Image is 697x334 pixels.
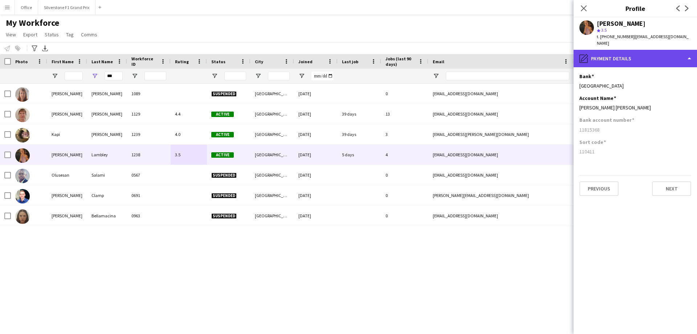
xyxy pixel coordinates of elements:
img: Catherine Lambert [15,108,30,122]
input: City Filter Input [268,72,290,80]
div: [DATE] [294,84,338,104]
a: Comms [78,30,100,39]
div: [PERSON_NAME][EMAIL_ADDRESS][DOMAIN_NAME] [428,185,574,205]
h3: Profile [574,4,697,13]
span: Last job [342,59,358,64]
div: 0 [381,165,428,185]
h3: Bank account number [579,117,634,123]
div: 110411 [579,148,691,155]
a: Status [42,30,62,39]
span: City [255,59,263,64]
button: Open Filter Menu [255,73,261,79]
div: [GEOGRAPHIC_DATA] [250,185,294,205]
h3: Bank [579,73,594,80]
button: Open Filter Menu [91,73,98,79]
div: [DATE] [294,104,338,124]
input: Workforce ID Filter Input [144,72,166,80]
div: [EMAIL_ADDRESS][DOMAIN_NAME] [428,165,574,185]
div: [DATE] [294,145,338,165]
div: [EMAIL_ADDRESS][DOMAIN_NAME] [428,145,574,165]
span: Suspended [211,91,237,97]
a: Export [20,30,40,39]
button: Open Filter Menu [211,73,218,79]
div: [EMAIL_ADDRESS][DOMAIN_NAME] [428,104,574,124]
div: 3.5 [171,145,207,165]
button: Open Filter Menu [433,73,439,79]
button: Next [652,181,691,196]
img: Catherine Lambert [15,87,30,102]
div: [EMAIL_ADDRESS][DOMAIN_NAME] [428,206,574,226]
div: [GEOGRAPHIC_DATA] [250,165,294,185]
span: Tag [66,31,74,38]
input: First Name Filter Input [65,72,83,80]
input: Status Filter Input [224,72,246,80]
div: 4.4 [171,104,207,124]
span: View [6,31,16,38]
div: [PERSON_NAME] [47,185,87,205]
div: Payment details [574,50,697,67]
div: 0691 [127,185,171,205]
div: 0 [381,84,428,104]
span: Export [23,31,37,38]
div: [PERSON_NAME] [87,84,127,104]
img: Kapi bellamy [15,128,30,142]
div: [DATE] [294,206,338,226]
span: My Workforce [6,17,59,28]
div: 3 [381,124,428,144]
div: Clamp [87,185,127,205]
span: t. [PHONE_NUMBER] [597,34,635,39]
app-action-btn: Advanced filters [30,44,39,53]
div: 4.0 [171,124,207,144]
div: 13 [381,104,428,124]
div: 0963 [127,206,171,226]
h3: Account Name [579,95,616,101]
div: [DATE] [294,185,338,205]
div: 0567 [127,165,171,185]
h3: Sort code [579,139,606,145]
span: Jobs (last 90 days) [386,56,415,67]
div: [PERSON_NAME] [87,104,127,124]
div: [DATE] [294,124,338,144]
div: [PERSON_NAME] [47,206,87,226]
span: Suspended [211,213,237,219]
div: [GEOGRAPHIC_DATA] [250,104,294,124]
span: Email [433,59,444,64]
span: Active [211,152,234,158]
div: Olusesan [47,165,87,185]
button: Open Filter Menu [52,73,58,79]
div: [GEOGRAPHIC_DATA] [250,84,294,104]
span: 3.5 [601,27,607,33]
span: Last Name [91,59,113,64]
div: 5 days [338,145,381,165]
div: 0 [381,185,428,205]
div: 1129 [127,104,171,124]
div: 1239 [127,124,171,144]
input: Joined Filter Input [311,72,333,80]
div: [GEOGRAPHIC_DATA] [250,206,294,226]
div: 39 days [338,124,381,144]
button: Previous [579,181,619,196]
div: 1089 [127,84,171,104]
img: Sylvie Bellamacina [15,209,30,224]
div: [GEOGRAPHIC_DATA] [250,124,294,144]
div: Bellamacina [87,206,127,226]
div: [PERSON_NAME] [87,124,127,144]
div: Lambley [87,145,127,165]
a: View [3,30,19,39]
div: [DATE] [294,165,338,185]
a: Tag [63,30,77,39]
div: [PERSON_NAME] [47,145,87,165]
div: [EMAIL_ADDRESS][PERSON_NAME][DOMAIN_NAME] [428,124,574,144]
div: 4 [381,145,428,165]
span: Status [211,59,225,64]
img: Mimi Lambley [15,148,30,163]
div: [EMAIL_ADDRESS][DOMAIN_NAME] [428,84,574,104]
div: [PERSON_NAME] [47,84,87,104]
div: 39 days [338,104,381,124]
button: Silverstone F1 Grand Prix [38,0,95,15]
button: Open Filter Menu [131,73,138,79]
div: [GEOGRAPHIC_DATA] [250,145,294,165]
span: Status [45,31,59,38]
span: Joined [298,59,313,64]
img: Peter Clamp [15,189,30,204]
